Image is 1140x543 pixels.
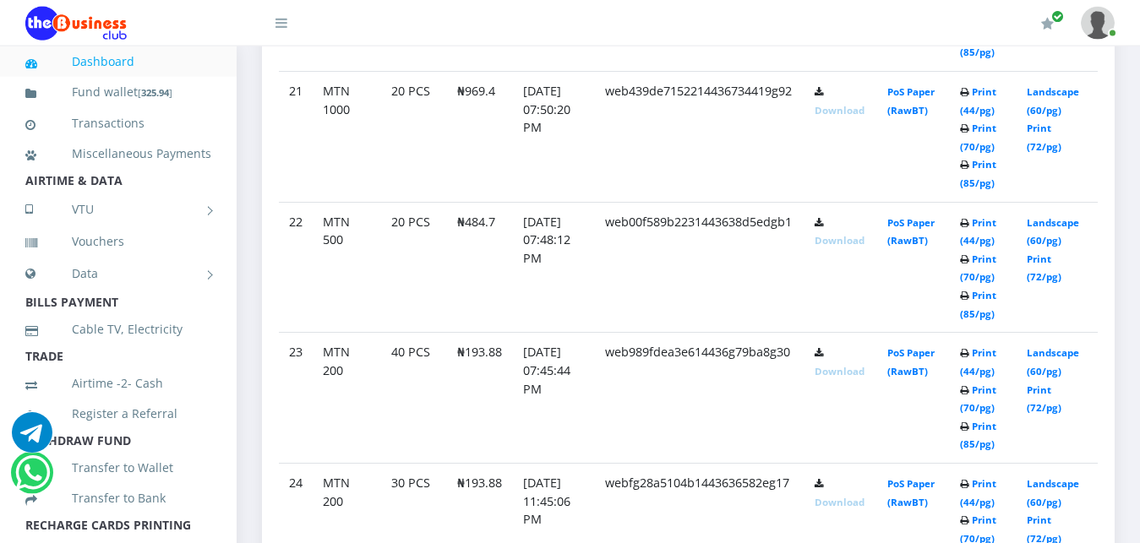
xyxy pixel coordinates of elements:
small: [ ] [138,86,172,99]
a: Print (44/pg) [960,477,996,508]
a: Chat for support [15,465,50,493]
td: 20 PCS [381,202,446,333]
b: 325.94 [141,86,169,99]
td: ₦969.4 [447,71,513,202]
a: Download [815,365,865,377]
a: Print (72/pg) [1027,122,1061,153]
td: ₦193.88 [447,333,513,464]
i: Renew/Upgrade Subscription [1041,17,1054,30]
a: Landscape (60/pg) [1027,477,1079,508]
a: Vouchers [25,222,211,261]
td: 21 [279,71,313,202]
a: Print (72/pg) [1027,383,1061,415]
td: [DATE] 07:50:20 PM [513,71,595,202]
a: Print (44/pg) [960,216,996,247]
a: Landscape (60/pg) [1027,346,1079,377]
td: 22 [279,202,313,333]
a: Data [25,252,211,295]
td: web439de7152214436734419g92 [595,71,805,202]
td: [DATE] 07:48:12 PM [513,202,595,333]
a: Transactions [25,104,211,143]
a: Airtime -2- Cash [25,364,211,403]
img: User [1081,7,1115,40]
a: Print (44/pg) [960,85,996,117]
a: Print (70/pg) [960,252,996,284]
td: [DATE] 07:45:44 PM [513,333,595,464]
a: Chat for support [12,425,52,453]
a: Print (70/pg) [960,383,996,415]
a: Miscellaneous Payments [25,134,211,173]
a: Cable TV, Electricity [25,310,211,349]
a: Download [815,104,865,117]
a: PoS Paper (RawBT) [887,346,935,377]
a: Print (72/pg) [1027,252,1061,284]
a: Transfer to Wallet [25,448,211,487]
td: 20 PCS [381,71,446,202]
a: Fund wallet[325.94] [25,73,211,112]
a: Print (44/pg) [960,346,996,377]
a: Landscape (60/pg) [1027,85,1079,117]
a: Register a Referral [25,394,211,433]
a: Print (70/pg) [960,122,996,153]
a: Download [815,496,865,508]
a: VTU [25,188,211,231]
td: web00f589b2231443638d5edgb1 [595,202,805,333]
td: 40 PCS [381,333,446,464]
td: web989fdea3e614436g79ba8g30 [595,333,805,464]
a: Print (85/pg) [960,289,996,320]
td: MTN 1000 [313,71,381,202]
a: Dashboard [25,42,211,81]
a: Print (85/pg) [960,158,996,189]
a: PoS Paper (RawBT) [887,477,935,508]
a: Landscape (60/pg) [1027,216,1079,247]
td: MTN 500 [313,202,381,333]
td: ₦484.7 [447,202,513,333]
a: PoS Paper (RawBT) [887,85,935,117]
span: Renew/Upgrade Subscription [1051,10,1064,23]
a: Transfer to Bank [25,479,211,518]
img: Logo [25,7,127,41]
td: MTN 200 [313,333,381,464]
td: 23 [279,333,313,464]
a: Download [815,234,865,247]
a: Print (85/pg) [960,420,996,451]
a: PoS Paper (RawBT) [887,216,935,247]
